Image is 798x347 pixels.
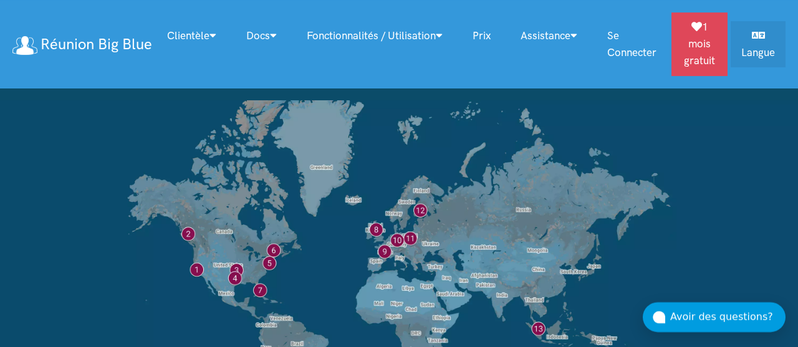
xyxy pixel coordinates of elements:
[292,22,458,49] a: Fonctionnalités / utilisation
[12,31,152,57] a: Réunion Big Blue
[643,302,786,332] button: Avoir des questions?
[12,36,37,55] img: logo
[231,22,292,49] a: Docs
[152,22,231,49] a: Clientèle
[506,22,592,49] a: Assistance
[731,21,786,67] a: Langue
[670,309,786,325] div: Avoir des questions?
[592,22,671,66] a: Se connecter
[458,22,506,49] a: Prix
[671,12,728,76] a: 1 mois gratuit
